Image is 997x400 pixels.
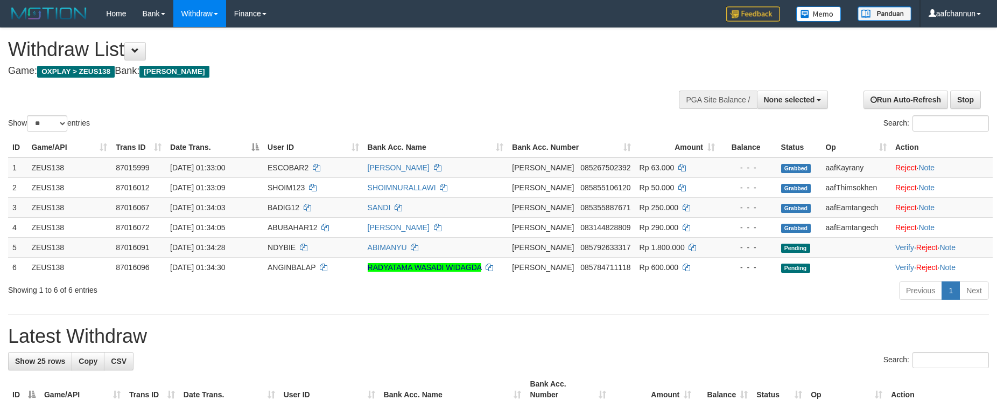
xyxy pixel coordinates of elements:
[821,197,890,217] td: aafEamtangech
[79,357,97,365] span: Copy
[719,137,777,157] th: Balance
[781,204,811,213] span: Grabbed
[580,203,630,212] span: Copy 085355887671 to clipboard
[891,157,993,178] td: ·
[726,6,780,22] img: Feedback.jpg
[580,243,630,252] span: Copy 085792633317 to clipboard
[27,257,111,277] td: ZEUS138
[679,91,756,109] div: PGA Site Balance /
[724,202,773,213] div: - - -
[170,223,225,232] span: [DATE] 01:34:05
[512,223,574,232] span: [PERSON_NAME]
[724,182,773,193] div: - - -
[757,91,829,109] button: None selected
[939,263,956,272] a: Note
[116,203,149,212] span: 87016067
[912,115,989,132] input: Search:
[724,162,773,173] div: - - -
[8,115,90,132] label: Show entries
[858,6,911,21] img: panduan.png
[104,352,134,370] a: CSV
[116,243,149,252] span: 87016091
[268,203,299,212] span: BADIG12
[27,177,111,197] td: ZEUS138
[8,197,27,217] td: 3
[27,197,111,217] td: ZEUS138
[640,223,678,232] span: Rp 290.000
[166,137,263,157] th: Date Trans.: activate to sort column descending
[891,137,993,157] th: Action
[368,183,436,192] a: SHOIMNURALLAWI
[580,223,630,232] span: Copy 083144828809 to clipboard
[580,163,630,172] span: Copy 085267502392 to clipboard
[263,137,363,157] th: User ID: activate to sort column ascending
[891,217,993,237] td: ·
[512,243,574,252] span: [PERSON_NAME]
[821,177,890,197] td: aafThimsokhen
[268,183,305,192] span: SHOIM123
[8,177,27,197] td: 2
[919,163,935,172] a: Note
[781,164,811,173] span: Grabbed
[724,242,773,253] div: - - -
[912,352,989,368] input: Search:
[37,66,115,78] span: OXPLAY > ZEUS138
[27,115,67,132] select: Showentries
[116,163,149,172] span: 87015999
[170,243,225,252] span: [DATE] 01:34:28
[512,183,574,192] span: [PERSON_NAME]
[916,243,938,252] a: Reject
[640,183,675,192] span: Rp 50.000
[116,183,149,192] span: 87016012
[8,257,27,277] td: 6
[368,243,407,252] a: ABIMANYU
[895,243,914,252] a: Verify
[8,66,654,77] h4: Game: Bank:
[724,262,773,273] div: - - -
[8,280,408,295] div: Showing 1 to 6 of 6 entries
[8,137,27,157] th: ID
[139,66,209,78] span: [PERSON_NAME]
[580,183,630,192] span: Copy 085855106120 to clipboard
[27,157,111,178] td: ZEUS138
[8,157,27,178] td: 1
[170,263,225,272] span: [DATE] 01:34:30
[116,223,149,232] span: 87016072
[580,263,630,272] span: Copy 085784711118 to clipboard
[8,39,654,60] h1: Withdraw List
[919,183,935,192] a: Note
[895,183,917,192] a: Reject
[942,281,960,300] a: 1
[368,163,430,172] a: [PERSON_NAME]
[635,137,719,157] th: Amount: activate to sort column ascending
[111,137,166,157] th: Trans ID: activate to sort column ascending
[512,203,574,212] span: [PERSON_NAME]
[368,223,430,232] a: [PERSON_NAME]
[111,357,127,365] span: CSV
[8,217,27,237] td: 4
[959,281,989,300] a: Next
[27,237,111,257] td: ZEUS138
[863,91,948,109] a: Run Auto-Refresh
[781,184,811,193] span: Grabbed
[891,237,993,257] td: · ·
[796,6,841,22] img: Button%20Memo.svg
[27,217,111,237] td: ZEUS138
[821,137,890,157] th: Op: activate to sort column ascending
[821,217,890,237] td: aafEamtangech
[891,197,993,217] td: ·
[8,237,27,257] td: 5
[15,357,65,365] span: Show 25 rows
[268,223,318,232] span: ABUBAHAR12
[883,352,989,368] label: Search:
[640,263,678,272] span: Rp 600.000
[368,263,482,272] a: RADYATAMA WASADI WIDAGDA
[640,163,675,172] span: Rp 63.000
[27,137,111,157] th: Game/API: activate to sort column ascending
[764,95,815,104] span: None selected
[268,163,308,172] span: ESCOBAR2
[170,183,225,192] span: [DATE] 01:33:09
[895,163,917,172] a: Reject
[640,243,685,252] span: Rp 1.800.000
[368,203,391,212] a: SANDI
